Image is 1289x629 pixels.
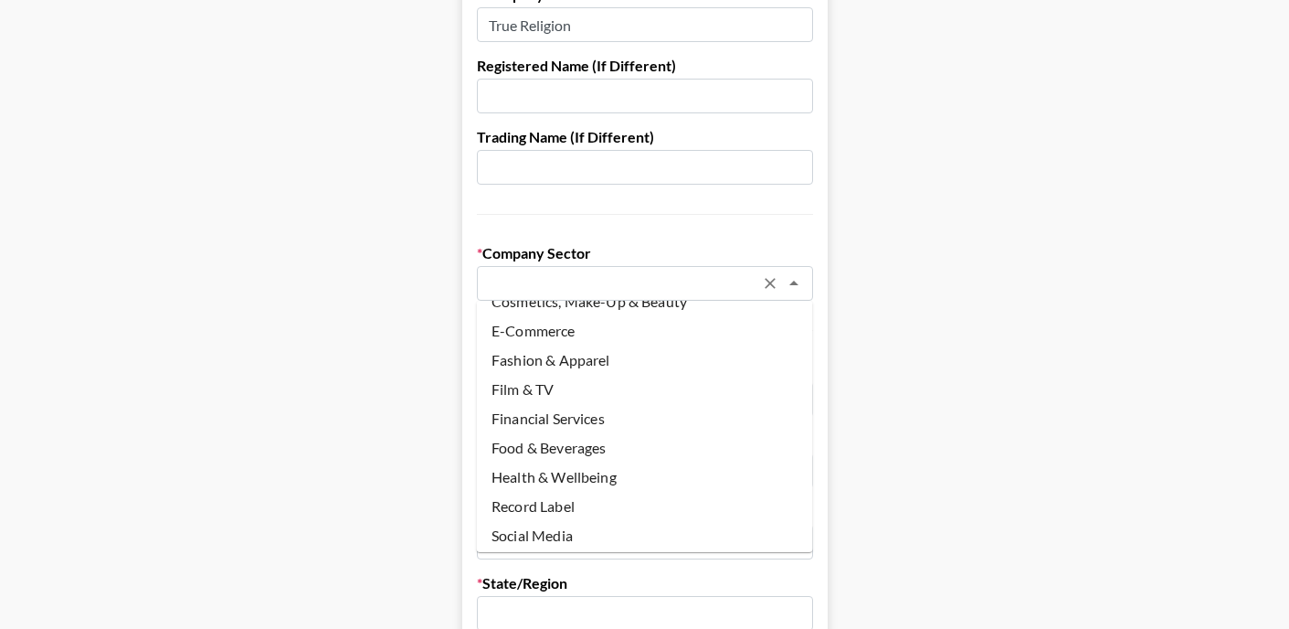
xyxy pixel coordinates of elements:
li: Record Label [477,492,813,521]
li: Food & Beverages [477,433,813,463]
li: Video Games & Apps [477,550,813,580]
button: Clear [757,271,783,296]
label: Trading Name (If Different) [477,128,813,146]
li: Film & TV [477,375,813,404]
label: Registered Name (If Different) [477,57,813,75]
li: Health & Wellbeing [477,463,813,492]
li: Cosmetics, Make-Up & Beauty [477,287,813,316]
label: State/Region [477,574,813,592]
li: Fashion & Apparel [477,346,813,375]
li: Social Media [477,521,813,550]
label: Company Sector [477,244,813,262]
li: Financial Services [477,404,813,433]
li: E-Commerce [477,316,813,346]
button: Close [781,271,807,296]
